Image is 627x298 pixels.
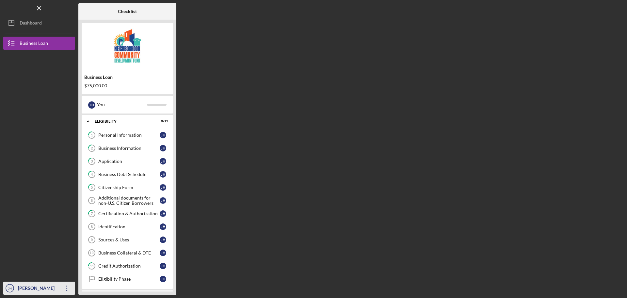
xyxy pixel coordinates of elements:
[160,250,166,256] div: J H
[150,252,225,278] button: Help
[91,146,93,150] tspan: 2
[3,37,75,50] button: Business Loan
[91,199,93,202] tspan: 6
[160,184,166,191] div: J H
[95,119,152,123] div: Eligibility
[196,3,209,15] button: Collapse window
[85,155,170,168] a: 3ApplicationJH
[98,263,160,269] div: Credit Authorization
[90,264,94,268] tspan: 11
[160,158,166,165] div: J H
[160,237,166,243] div: J H
[160,171,166,178] div: J H
[85,181,170,194] a: 5Citizenship FormJH
[91,159,93,164] tspan: 3
[98,172,160,177] div: Business Debt Schedule
[160,145,166,151] div: J H
[8,287,12,290] text: JH
[85,168,170,181] a: 4Business Debt ScheduleJH
[98,132,160,138] div: Personal Information
[3,16,75,29] button: Dashboard
[98,237,160,242] div: Sources & Uses
[85,207,170,220] a: 7Certification & AuthorizationJH
[85,259,170,272] a: 11Credit AuthorizationJH
[101,269,124,273] span: Messages
[3,282,75,295] button: JH[PERSON_NAME]
[97,99,147,110] div: You
[98,276,160,282] div: Eligibility Phase
[20,16,42,31] div: Dashboard
[98,195,160,206] div: Additional documents for non-U.S. Citizen Borrowers
[98,185,160,190] div: Citizenship Form
[85,233,170,246] a: 9Sources & UsesJH
[160,197,166,204] div: J H
[209,3,220,14] div: Close
[4,3,17,15] button: go back
[118,9,137,14] b: Checklist
[160,263,166,269] div: J H
[91,212,93,216] tspan: 7
[82,26,173,65] img: Product logo
[91,238,93,242] tspan: 9
[85,246,170,259] a: 10Business Collateral & DTEJH
[98,211,160,216] div: Certification & Authorization
[98,159,160,164] div: Application
[16,282,59,296] div: [PERSON_NAME]
[75,252,150,278] button: Messages
[84,83,170,88] div: $75,000.00
[98,146,160,151] div: Business Information
[91,172,93,177] tspan: 4
[85,220,170,233] a: 8IdentificationJH
[20,37,48,51] div: Business Loan
[98,250,160,255] div: Business Collateral & DTE
[98,224,160,229] div: Identification
[85,129,170,142] a: 1Personal InformationJH
[181,269,193,273] span: Help
[85,142,170,155] a: 2Business InformationJH
[85,194,170,207] a: 6Additional documents for non-U.S. Citizen BorrowersJH
[160,210,166,217] div: J H
[91,225,93,229] tspan: 8
[160,223,166,230] div: J H
[91,185,93,190] tspan: 5
[88,101,95,109] div: J H
[89,251,93,255] tspan: 10
[160,276,166,282] div: J H
[31,269,44,273] span: Home
[160,132,166,138] div: J H
[156,119,168,123] div: 0 / 12
[85,272,170,286] a: Eligibility PhaseJH
[84,75,170,80] div: Business Loan
[91,133,93,137] tspan: 1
